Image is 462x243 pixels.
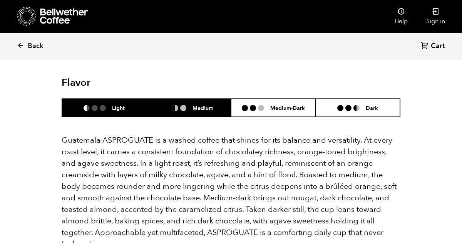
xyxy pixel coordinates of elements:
h6: Dark [366,105,378,111]
h2: Flavor [62,77,174,89]
h6: Medium [192,105,213,111]
h6: Light [112,105,125,111]
a: Cart [421,41,447,52]
h6: Medium-Dark [270,105,305,111]
span: Cart [431,42,445,51]
span: Back [28,42,44,51]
